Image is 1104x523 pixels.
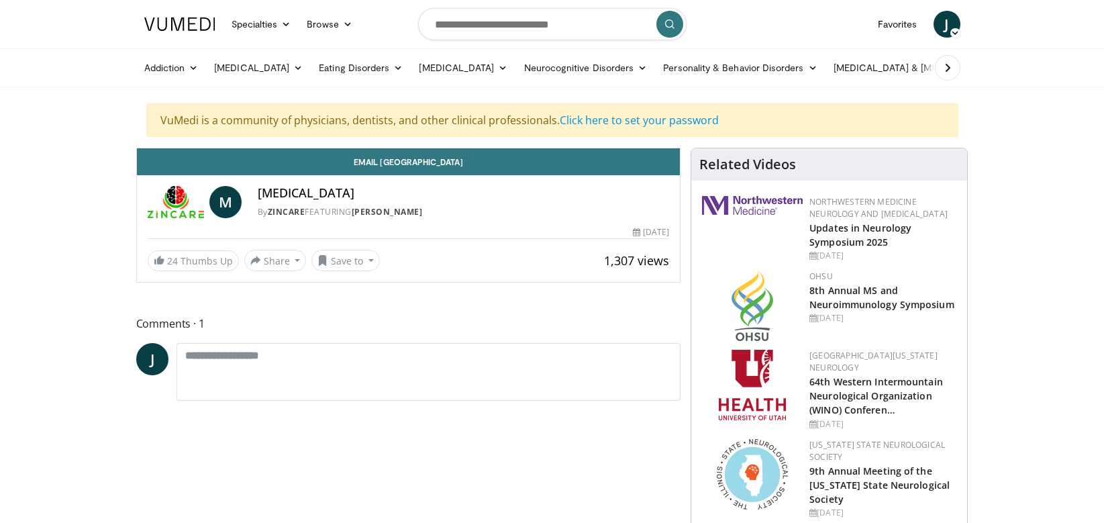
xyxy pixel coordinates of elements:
[352,206,423,218] a: [PERSON_NAME]
[655,54,825,81] a: Personality & Behavior Disorders
[809,507,956,519] div: [DATE]
[244,250,307,271] button: Share
[137,148,681,175] a: Email [GEOGRAPHIC_DATA]
[934,11,960,38] a: J
[633,226,669,238] div: [DATE]
[809,196,948,220] a: Northwestern Medicine Neurology and [MEDICAL_DATA]
[136,315,681,332] span: Comments 1
[702,196,803,215] img: 2a462fb6-9365-492a-ac79-3166a6f924d8.png.150x105_q85_autocrop_double_scale_upscale_version-0.2.jpg
[148,250,239,271] a: 24 Thumbs Up
[311,54,411,81] a: Eating Disorders
[604,252,669,269] span: 1,307 views
[209,186,242,218] a: M
[809,284,954,311] a: 8th Annual MS and Neuroimmunology Symposium
[809,375,943,416] a: 64th Western Intermountain Neurological Organization (WINO) Conferen…
[809,222,911,248] a: Updates in Neurology Symposium 2025
[809,250,956,262] div: [DATE]
[699,156,796,173] h4: Related Videos
[144,17,215,31] img: VuMedi Logo
[206,54,311,81] a: [MEDICAL_DATA]
[146,103,958,137] div: VuMedi is a community of physicians, dentists, and other clinical professionals.
[418,8,687,40] input: Search topics, interventions
[258,186,669,201] h4: [MEDICAL_DATA]
[136,54,207,81] a: Addiction
[825,54,1017,81] a: [MEDICAL_DATA] & [MEDICAL_DATA]
[148,186,204,218] img: ZINCARE
[809,271,833,282] a: OHSU
[516,54,656,81] a: Neurocognitive Disorders
[809,465,950,506] a: 9th Annual Meeting of the [US_STATE] State Neurological Society
[268,206,305,218] a: ZINCARE
[167,254,178,267] span: 24
[809,418,956,430] div: [DATE]
[560,113,719,128] a: Click here to set your password
[809,439,945,463] a: [US_STATE] State Neurological Society
[719,350,786,420] img: f6362829-b0a3-407d-a044-59546adfd345.png.150x105_q85_autocrop_double_scale_upscale_version-0.2.png
[809,312,956,324] div: [DATE]
[411,54,515,81] a: [MEDICAL_DATA]
[136,343,168,375] a: J
[870,11,925,38] a: Favorites
[223,11,299,38] a: Specialties
[717,439,788,510] img: 71a8b48c-8850-4916-bbdd-e2f3ccf11ef9.png.150x105_q85_autocrop_double_scale_upscale_version-0.2.png
[258,206,669,218] div: By FEATURING
[809,350,938,373] a: [GEOGRAPHIC_DATA][US_STATE] Neurology
[299,11,360,38] a: Browse
[311,250,380,271] button: Save to
[732,271,773,341] img: da959c7f-65a6-4fcf-a939-c8c702e0a770.png.150x105_q85_autocrop_double_scale_upscale_version-0.2.png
